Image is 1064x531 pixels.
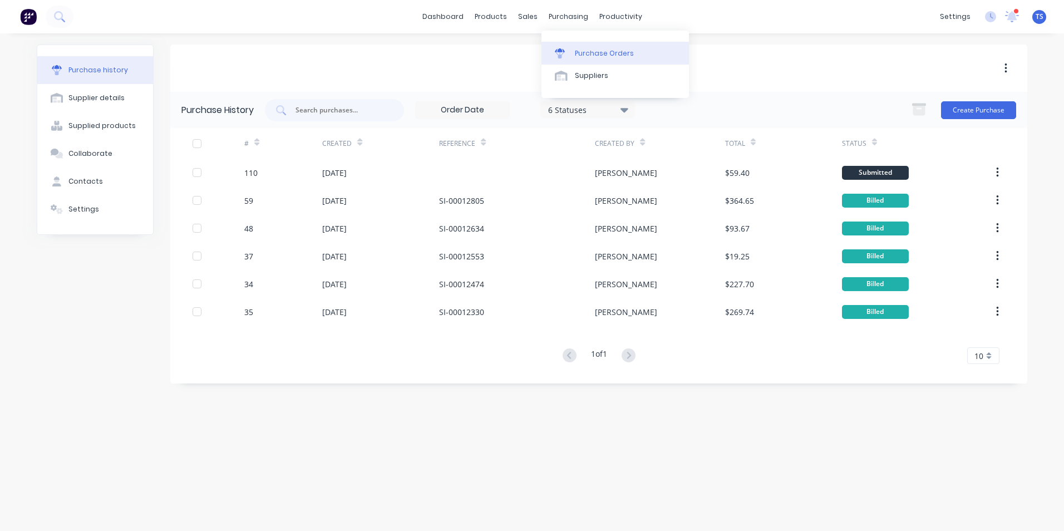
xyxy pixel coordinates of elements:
div: Settings [68,204,99,214]
div: sales [513,8,543,25]
div: # [244,139,249,149]
div: Purchase history [68,65,128,75]
div: Contacts [68,176,103,186]
div: [DATE] [322,250,347,262]
div: $269.74 [725,306,754,318]
img: Factory [20,8,37,25]
div: SI-00012634 [439,223,484,234]
input: Order Date [416,102,509,119]
button: Supplier details [37,84,153,112]
div: $227.70 [725,278,754,290]
div: purchasing [543,8,594,25]
div: SI-00012805 [439,195,484,206]
span: 10 [974,350,983,362]
div: Created [322,139,352,149]
div: Total [725,139,745,149]
span: TS [1036,12,1043,22]
button: Settings [37,195,153,223]
div: 1 of 1 [591,348,607,364]
div: 59 [244,195,253,206]
div: SI-00012330 [439,306,484,318]
div: 110 [244,167,258,179]
div: Billed [842,194,909,208]
div: Created By [595,139,634,149]
div: Supplied products [68,121,136,131]
div: settings [934,8,976,25]
div: 34 [244,278,253,290]
div: [PERSON_NAME] [595,278,657,290]
div: [DATE] [322,306,347,318]
input: Search purchases... [294,105,387,116]
div: Submitted [842,166,909,180]
a: Suppliers [541,65,689,87]
div: Billed [842,305,909,319]
div: 48 [244,223,253,234]
button: Create Purchase [941,101,1016,119]
div: products [469,8,513,25]
button: Collaborate [37,140,153,168]
div: 6 Statuses [548,104,628,115]
div: [PERSON_NAME] [595,223,657,234]
a: dashboard [417,8,469,25]
div: Purchase Orders [575,48,634,58]
div: [DATE] [322,223,347,234]
div: [PERSON_NAME] [595,195,657,206]
div: Purchase History [181,104,254,117]
div: Supplier details [68,93,125,103]
div: $364.65 [725,195,754,206]
button: Contacts [37,168,153,195]
div: Collaborate [68,149,112,159]
div: [PERSON_NAME] [595,167,657,179]
div: $93.67 [725,223,750,234]
div: $19.25 [725,250,750,262]
div: [PERSON_NAME] [595,306,657,318]
div: SI-00012553 [439,250,484,262]
div: [DATE] [322,195,347,206]
button: Supplied products [37,112,153,140]
div: Billed [842,277,909,291]
div: Billed [842,249,909,263]
div: Suppliers [575,71,608,81]
a: Purchase Orders [541,42,689,64]
div: Billed [842,222,909,235]
button: Purchase history [37,56,153,84]
div: 35 [244,306,253,318]
div: [DATE] [322,278,347,290]
div: 37 [244,250,253,262]
div: SI-00012474 [439,278,484,290]
div: productivity [594,8,648,25]
div: Reference [439,139,475,149]
div: [PERSON_NAME] [595,250,657,262]
div: $59.40 [725,167,750,179]
div: Status [842,139,866,149]
div: [DATE] [322,167,347,179]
